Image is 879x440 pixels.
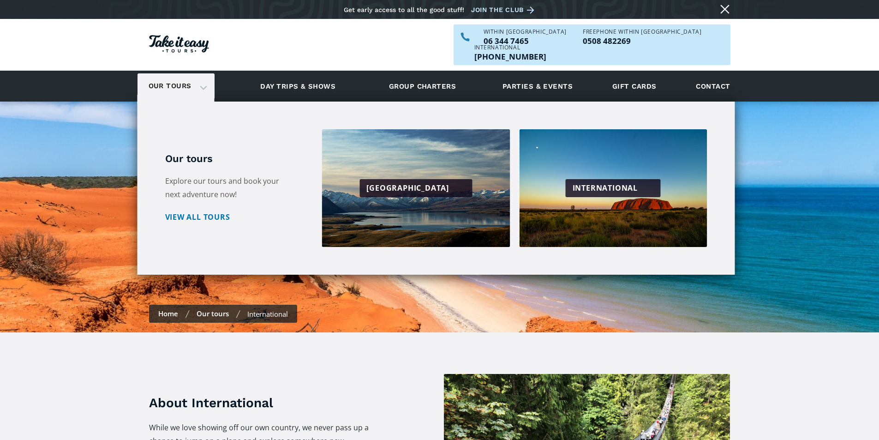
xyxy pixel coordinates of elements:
[149,305,297,323] nav: breadcrumbs
[484,37,567,45] a: Call us within NZ on 063447465
[573,181,656,195] div: International
[474,53,546,60] a: Call us outside of NZ on +6463447465
[471,4,538,16] a: Join the club
[377,73,467,99] a: Group charters
[322,129,510,247] a: [GEOGRAPHIC_DATA]
[344,6,464,13] div: Get early access to all the good stuff!
[249,73,347,99] a: Day trips & shows
[474,53,546,60] p: [PHONE_NUMBER]
[484,37,567,45] p: 06 344 7465
[138,73,215,99] div: Our tours
[138,102,735,275] nav: Our tours
[247,309,288,319] div: International
[197,309,229,318] a: Our tours
[583,37,701,45] a: Call us freephone within NZ on 0508482269
[484,29,567,35] div: WITHIN [GEOGRAPHIC_DATA]
[583,37,701,45] p: 0508 482269
[608,73,661,99] a: Gift cards
[519,129,707,247] a: International
[583,29,701,35] div: Freephone WITHIN [GEOGRAPHIC_DATA]
[498,73,577,99] a: Parties & events
[142,75,198,97] a: Our tours
[165,175,294,201] p: Explore our tours and book your next adventure now!
[149,394,386,412] h3: About International
[158,309,178,318] a: Home
[474,45,546,50] div: International
[149,35,209,53] img: Take it easy Tours logo
[165,211,249,224] a: View all tours
[691,73,735,99] a: Contact
[366,181,467,195] div: [GEOGRAPHIC_DATA]
[718,2,732,17] a: Close message
[165,152,294,166] h5: Our tours
[149,30,209,60] a: Homepage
